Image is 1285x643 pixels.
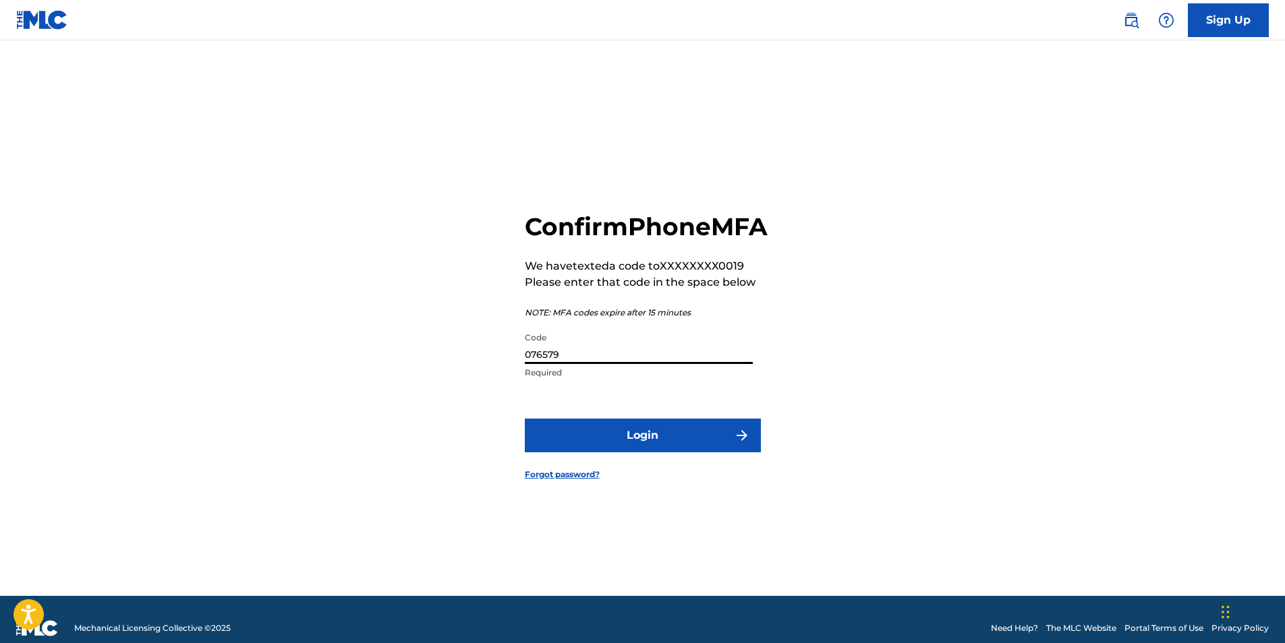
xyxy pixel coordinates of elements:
[525,274,768,290] p: Please enter that code in the space below
[525,468,600,481] a: Forgot password?
[734,427,750,443] img: f7272a7cc735f4ea7f67.svg
[525,419,761,452] button: Login
[525,367,753,379] p: Required
[1222,592,1230,632] div: Drag
[1153,7,1180,34] div: Help
[525,212,768,242] h2: Confirm Phone MFA
[525,307,768,319] p: NOTE: MFA codes expire after 15 minutes
[1188,3,1269,37] a: Sign Up
[991,622,1038,634] a: Need Help?
[1123,12,1139,28] img: search
[1118,7,1145,34] a: Public Search
[1158,12,1174,28] img: help
[1046,622,1116,634] a: The MLC Website
[16,620,58,636] img: logo
[1218,578,1285,643] iframe: Chat Widget
[74,622,231,634] span: Mechanical Licensing Collective © 2025
[1124,622,1203,634] a: Portal Terms of Use
[16,10,68,30] img: MLC Logo
[525,258,768,274] p: We have texted a code to XXXXXXXX0019
[1211,622,1269,634] a: Privacy Policy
